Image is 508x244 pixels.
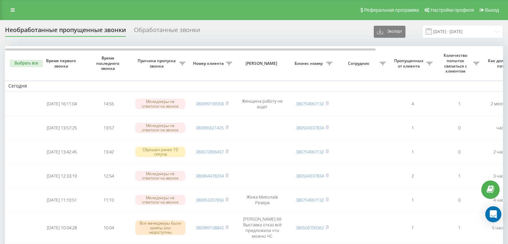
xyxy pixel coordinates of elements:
[296,225,324,231] a: 380506700362
[38,117,85,139] td: [DATE] 13:57:25
[241,61,283,66] span: [PERSON_NAME]
[374,26,405,38] button: Экспорт
[389,140,436,163] td: 1
[439,53,473,74] span: Количество попыток связаться с клиентом
[436,213,483,243] td: 1
[196,101,224,107] a: 380999199358
[192,61,226,66] span: Номер клиента
[389,213,436,243] td: 1
[431,7,474,13] span: Настройки профиля
[436,93,483,115] td: 1
[38,140,85,163] td: [DATE] 13:42:45
[436,117,483,139] td: 0
[296,197,324,203] a: 380754967132
[296,149,324,155] a: 380754967132
[135,147,185,157] div: Сброшен ранее 10 секунд
[196,173,224,179] a: 380964478264
[389,189,436,211] td: 1
[135,220,185,235] div: Все менеджеры были заняты или недоступны
[135,58,179,69] span: Причина пропуска звонка
[10,60,43,67] button: Выбрать все
[85,213,132,243] td: 10:04
[44,58,80,69] span: Время первого звонка
[38,213,85,243] td: [DATE] 10:04:28
[38,164,85,187] td: [DATE] 12:33:19
[364,7,419,13] span: Реферальная программа
[5,26,126,37] div: Необработанные пропущенные звонки
[235,213,289,243] td: [PERSON_NAME] 69 Выставка отказ всё предложила что можно ЧС
[485,7,499,13] span: Выход
[389,117,436,139] td: 1
[91,55,127,71] span: Время последнего звонка
[436,189,483,211] td: 0
[389,93,436,115] td: 4
[85,140,132,163] td: 13:42
[436,140,483,163] td: 0
[196,197,224,203] a: 380953207856
[292,61,326,66] span: Бизнес номер
[85,93,132,115] td: 14:55
[135,171,185,181] div: Менеджеры не ответили на звонок
[296,101,324,107] a: 380754967132
[235,93,289,115] td: Женщина работу не ищет
[389,164,436,187] td: 2
[296,125,324,131] a: 380504337834
[135,123,185,133] div: Менеджеры не ответили на звонок
[196,149,224,155] a: 380672896437
[235,189,289,211] td: Жінка Миколаїв Резерв
[38,189,85,211] td: [DATE] 11:10:51
[485,206,501,222] div: Open Intercom Messenger
[392,58,427,69] span: Пропущенных от клиента
[135,99,185,109] div: Менеджеры не ответили на звонок
[135,195,185,205] div: Менеджеры не ответили на звонок
[85,117,132,139] td: 13:57
[38,93,85,115] td: [DATE] 16:11:04
[196,125,224,131] a: 380965621425
[85,189,132,211] td: 11:10
[85,164,132,187] td: 12:54
[436,164,483,187] td: 1
[134,26,200,37] div: Обработанные звонки
[196,225,224,231] a: 380989158842
[339,61,380,66] span: Сотрудник
[296,173,324,179] a: 380504337834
